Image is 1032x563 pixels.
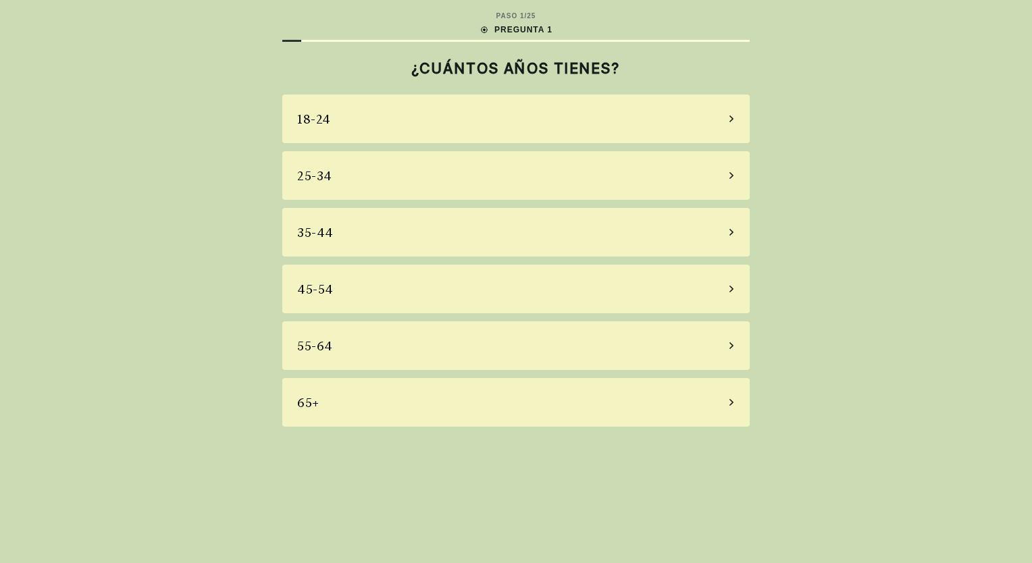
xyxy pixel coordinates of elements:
div: 45-54 [297,280,334,298]
div: 35-44 [297,223,334,242]
div: PASO 1 / 25 [496,11,536,21]
div: PREGUNTA 1 [480,24,552,36]
div: 65+ [297,394,319,412]
div: 55-64 [297,337,333,355]
h2: ¿CUÁNTOS AÑOS TIENES? [282,59,750,77]
div: 25-34 [297,167,332,185]
div: 18-24 [297,110,331,128]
